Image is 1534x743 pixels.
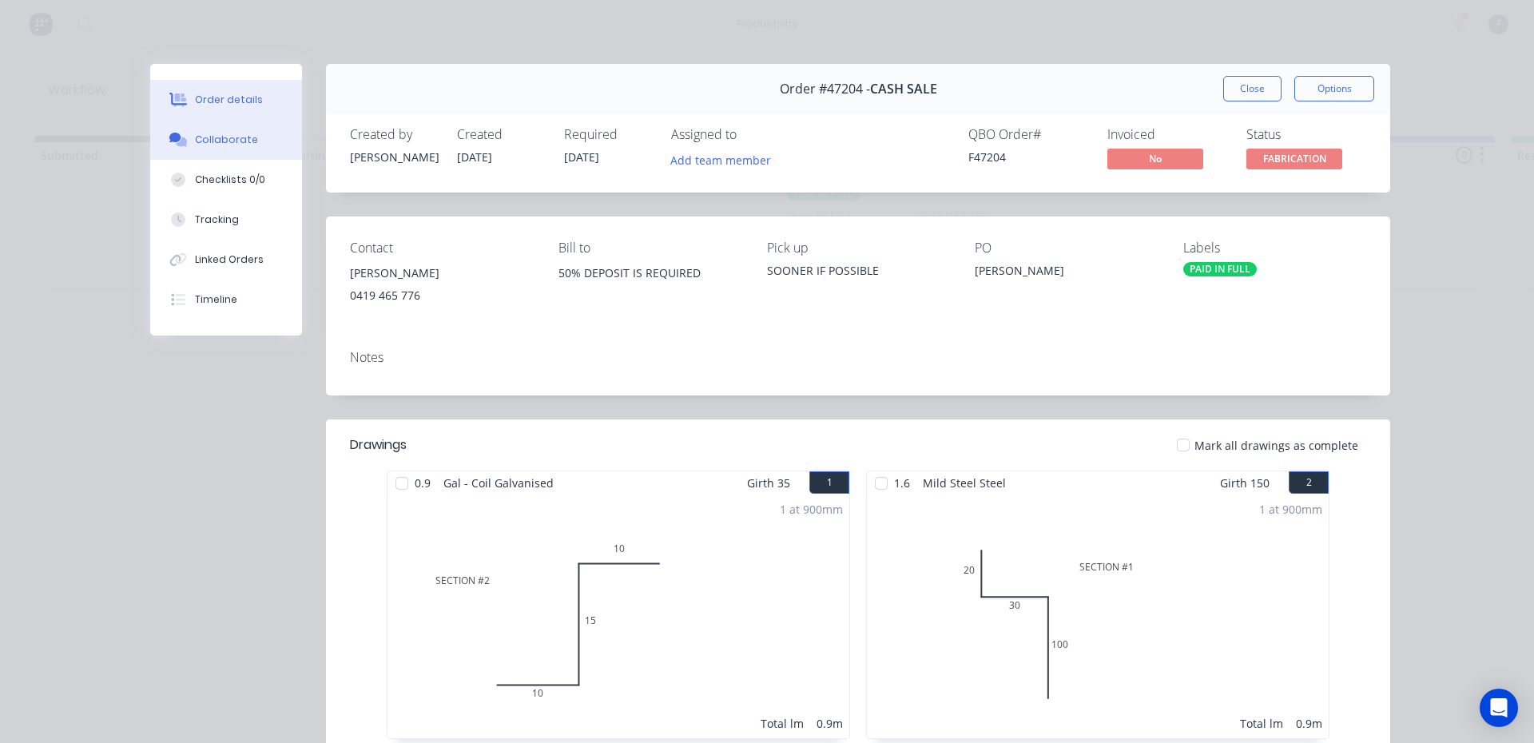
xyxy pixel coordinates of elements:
[671,127,831,142] div: Assigned to
[350,350,1366,365] div: Notes
[350,262,533,284] div: [PERSON_NAME]
[195,133,258,147] div: Collaborate
[809,471,849,494] button: 1
[457,149,492,165] span: [DATE]
[662,149,780,170] button: Add team member
[195,213,239,227] div: Tracking
[1289,471,1329,494] button: 2
[558,262,741,313] div: 50% DEPOSIT IS REQUIRED
[867,495,1329,738] div: SECTION #120301001 at 900mmTotal lm0.9m
[1259,501,1322,518] div: 1 at 900mm
[387,495,849,738] div: SECTION #21015101 at 900mmTotal lm0.9m
[350,262,533,313] div: [PERSON_NAME]0419 465 776
[150,120,302,160] button: Collaborate
[564,127,652,142] div: Required
[1220,471,1270,495] span: Girth 150
[350,127,438,142] div: Created by
[150,160,302,200] button: Checklists 0/0
[671,149,780,170] button: Add team member
[558,240,741,256] div: Bill to
[1107,127,1227,142] div: Invoiced
[150,80,302,120] button: Order details
[888,471,916,495] span: 1.6
[408,471,437,495] span: 0.9
[968,149,1088,165] div: F47204
[350,240,533,256] div: Contact
[968,127,1088,142] div: QBO Order #
[564,149,599,165] span: [DATE]
[870,81,937,97] span: CASH SALE
[150,240,302,280] button: Linked Orders
[350,435,407,455] div: Drawings
[558,262,741,284] div: 50% DEPOSIT IS REQUIRED
[195,173,265,187] div: Checklists 0/0
[767,262,950,279] div: SOONER IF POSSIBLE
[1194,437,1358,454] span: Mark all drawings as complete
[150,200,302,240] button: Tracking
[747,471,790,495] span: Girth 35
[761,715,804,732] div: Total lm
[195,93,263,107] div: Order details
[1480,689,1518,727] div: Open Intercom Messenger
[1246,149,1342,173] button: FABRICATION
[780,501,843,518] div: 1 at 900mm
[1223,76,1282,101] button: Close
[780,81,870,97] span: Order #47204 -
[457,127,545,142] div: Created
[916,471,1012,495] span: Mild Steel Steel
[1183,240,1366,256] div: Labels
[1246,149,1342,169] span: FABRICATION
[975,262,1158,284] div: [PERSON_NAME]
[1183,262,1257,276] div: PAID IN FULL
[1240,715,1283,732] div: Total lm
[350,149,438,165] div: [PERSON_NAME]
[1107,149,1203,169] span: No
[195,292,237,307] div: Timeline
[767,240,950,256] div: Pick up
[975,240,1158,256] div: PO
[195,252,264,267] div: Linked Orders
[1294,76,1374,101] button: Options
[437,471,560,495] span: Gal - Coil Galvanised
[150,280,302,320] button: Timeline
[350,284,533,307] div: 0419 465 776
[1296,715,1322,732] div: 0.9m
[817,715,843,732] div: 0.9m
[1246,127,1366,142] div: Status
